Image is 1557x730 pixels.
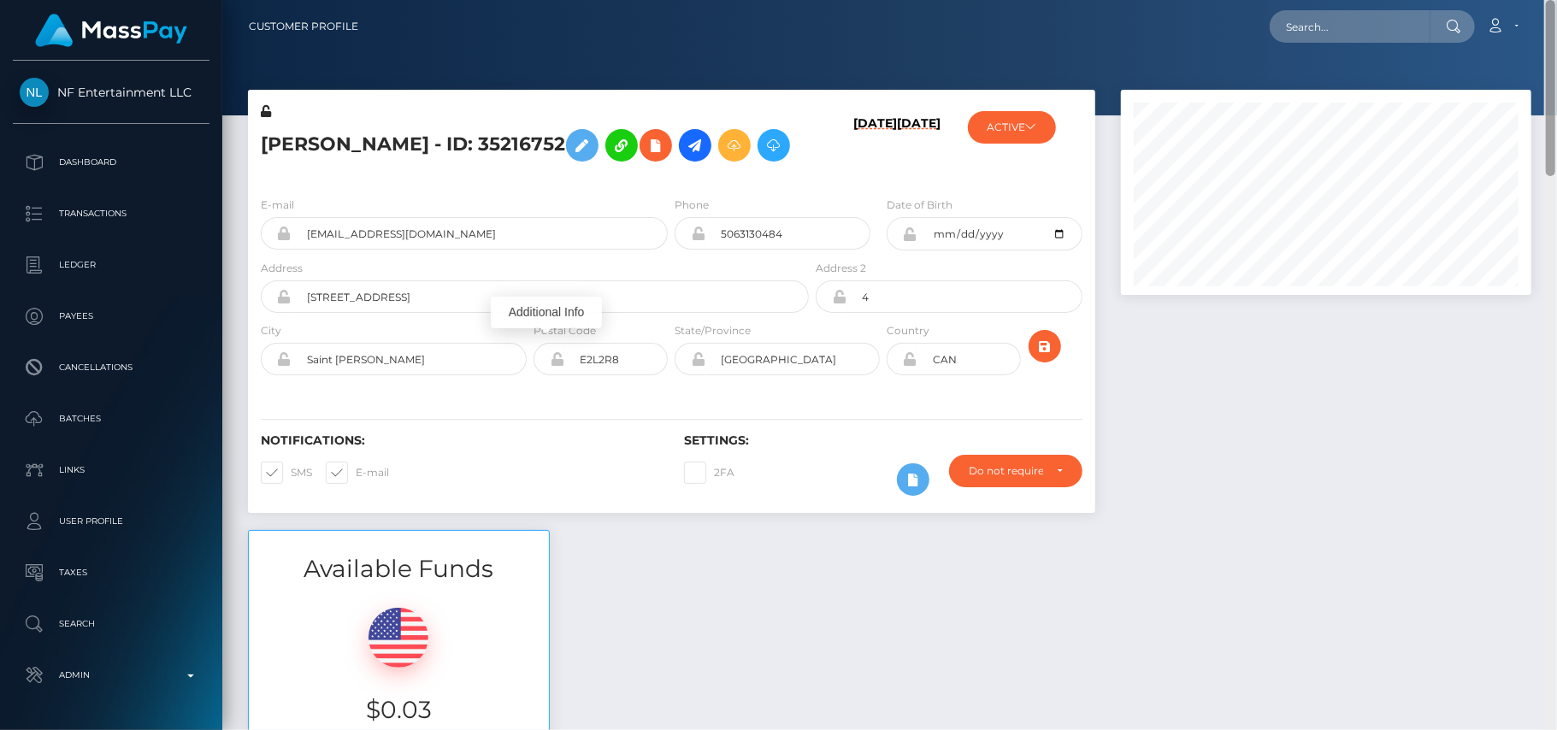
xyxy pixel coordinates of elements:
[261,323,281,339] label: City
[261,197,294,213] label: E-mail
[20,509,203,534] p: User Profile
[326,462,389,484] label: E-mail
[13,85,209,100] span: NF Entertainment LLC
[249,552,549,586] h3: Available Funds
[491,297,602,328] div: Additional Info
[13,500,209,543] a: User Profile
[20,150,203,175] p: Dashboard
[13,603,209,645] a: Search
[13,346,209,389] a: Cancellations
[13,192,209,235] a: Transactions
[20,662,203,688] p: Admin
[20,355,203,380] p: Cancellations
[20,252,203,278] p: Ledger
[898,116,941,176] h6: [DATE]
[262,693,536,727] h3: $0.03
[20,406,203,432] p: Batches
[13,449,209,492] a: Links
[949,455,1082,487] button: Do not require
[13,654,209,697] a: Admin
[684,462,734,484] label: 2FA
[675,197,709,213] label: Phone
[20,78,49,107] img: NF Entertainment LLC
[20,201,203,227] p: Transactions
[369,608,428,668] img: USD.png
[261,121,799,170] h5: [PERSON_NAME] - ID: 35216752
[675,323,751,339] label: State/Province
[969,464,1043,478] div: Do not require
[20,611,203,637] p: Search
[261,462,312,484] label: SMS
[679,129,711,162] a: Initiate Payout
[816,261,866,276] label: Address 2
[13,397,209,440] a: Batches
[261,261,303,276] label: Address
[261,433,658,448] h6: Notifications:
[13,244,209,286] a: Ledger
[13,141,209,184] a: Dashboard
[887,323,929,339] label: Country
[13,551,209,594] a: Taxes
[35,14,187,47] img: MassPay Logo
[854,116,898,176] h6: [DATE]
[20,457,203,483] p: Links
[249,9,358,44] a: Customer Profile
[684,433,1082,448] h6: Settings:
[13,295,209,338] a: Payees
[20,303,203,329] p: Payees
[20,560,203,586] p: Taxes
[1270,10,1430,43] input: Search...
[887,197,952,213] label: Date of Birth
[968,111,1056,144] button: ACTIVE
